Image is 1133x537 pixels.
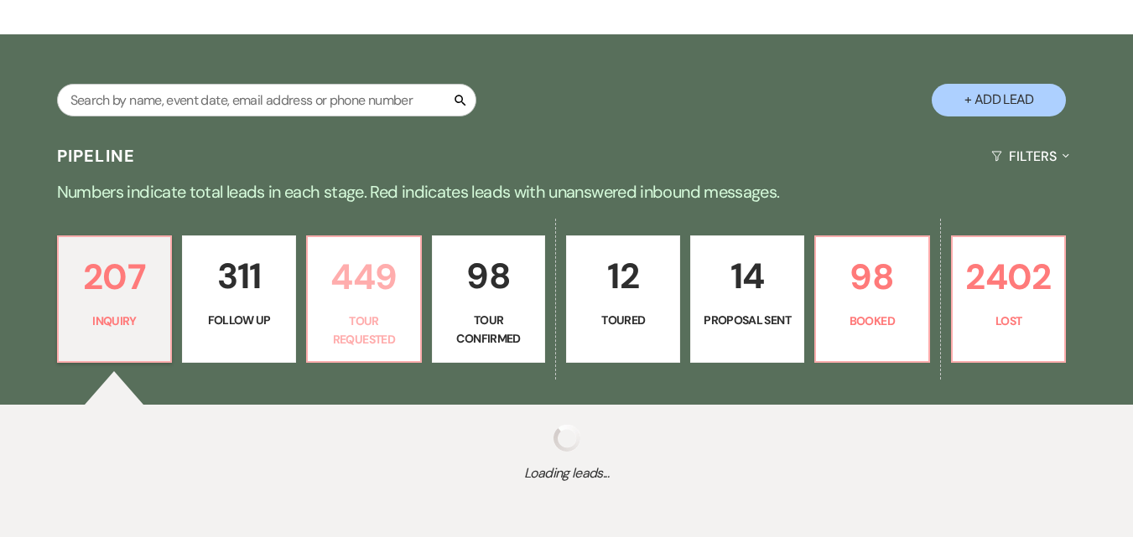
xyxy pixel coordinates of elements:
[814,235,930,363] a: 98Booked
[443,311,535,349] p: Tour Confirmed
[443,248,535,304] p: 98
[690,235,804,363] a: 14Proposal Sent
[193,248,285,304] p: 311
[57,463,1077,483] span: Loading leads...
[57,84,476,116] input: Search by name, event date, email address or phone number
[951,235,1067,363] a: 2402Lost
[69,312,161,330] p: Inquiry
[932,84,1066,116] button: + Add Lead
[566,235,680,363] a: 12Toured
[577,311,669,329] p: Toured
[432,235,546,363] a: 98Tour Confirmed
[826,249,918,305] p: 98
[57,235,173,363] a: 207Inquiry
[701,311,793,329] p: Proposal Sent
[826,312,918,330] p: Booked
[57,144,136,168] h3: Pipeline
[69,249,161,305] p: 207
[193,311,285,329] p: Follow Up
[554,425,580,452] img: loading spinner
[963,312,1055,330] p: Lost
[985,134,1076,178] button: Filters
[318,312,410,349] p: Tour Requested
[182,235,296,363] a: 311Follow Up
[577,248,669,304] p: 12
[701,248,793,304] p: 14
[963,249,1055,305] p: 2402
[318,249,410,305] p: 449
[306,235,422,363] a: 449Tour Requested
